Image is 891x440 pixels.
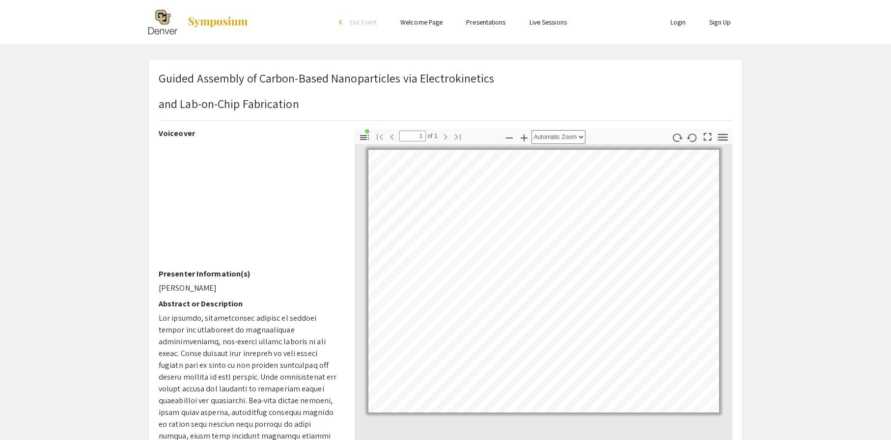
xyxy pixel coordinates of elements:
[339,19,345,25] div: arrow_back_ios
[159,299,340,308] h2: Abstract or Description
[148,10,249,34] a: The 2025 Research and Creative Activities Symposium (RaCAS)
[159,95,495,112] p: and Lab-on-Chip Fabrication
[350,18,377,27] span: Exit Event
[187,16,249,28] img: Symposium by ForagerOne
[516,130,532,144] button: Zoom In
[384,129,400,143] button: Previous Page
[669,130,686,144] button: Rotate Clockwise
[400,18,443,27] a: Welcome Page
[449,129,466,143] button: Go to Last Page
[7,396,42,433] iframe: Chat
[159,69,495,87] p: Guided Assembly of Carbon-Based Nanoparticles via Electrokinetics
[699,129,716,143] button: Switch to Presentation Mode
[399,131,426,141] input: Page
[529,18,567,27] a: Live Sessions
[159,269,340,278] h2: Presenter Information(s)
[715,130,731,144] button: Tools
[159,142,340,269] iframe: RaCAS Spring 2025 Presentation Piper Malczewski
[356,130,373,144] button: Toggle Sidebar (document contains outline/attachments/layers)
[364,145,724,417] div: Page 1
[437,129,454,143] button: Next Page
[670,18,686,27] a: Login
[531,130,585,144] select: Zoom
[426,131,438,141] span: of 1
[501,130,518,144] button: Zoom Out
[159,129,340,138] h2: Voiceover
[148,10,177,34] img: The 2025 Research and Creative Activities Symposium (RaCAS)
[684,130,701,144] button: Rotate Counterclockwise
[159,282,340,294] p: [PERSON_NAME]
[466,18,505,27] a: Presentations
[371,129,388,143] button: Go to First Page
[709,18,731,27] a: Sign Up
